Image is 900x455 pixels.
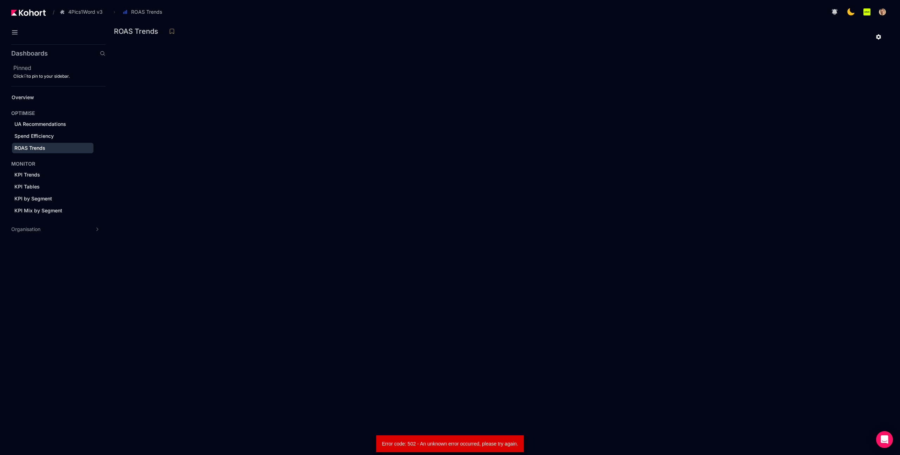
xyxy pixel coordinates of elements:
span: Spend Efficiency [14,133,54,139]
h2: Pinned [13,64,105,72]
img: logo_Lotum_Logo_20240521114851236074.png [863,8,870,15]
span: KPI Mix by Segment [14,207,62,213]
h3: ROAS Trends [114,28,162,35]
a: ROAS Trends [12,143,94,153]
span: KPI Tables [14,184,40,190]
div: Error code: 502 - An unknown error occurred, please try again. [376,435,521,452]
a: KPI Tables [12,181,94,192]
span: 4Pics1Word v3 [68,8,103,15]
span: Overview [12,94,34,100]
a: Spend Efficiency [12,131,94,141]
span: KPI by Segment [14,196,52,201]
span: ROAS Trends [131,8,162,15]
span: ROAS Trends [14,145,45,151]
span: KPI Trends [14,172,40,178]
div: Click to pin to your sidebar. [13,73,105,79]
img: Kohort logo [11,9,46,16]
div: Open Intercom Messenger [876,431,893,448]
span: / [47,8,54,16]
h4: OPTIMISE [11,110,35,117]
a: Overview [9,92,94,103]
span: › [112,9,117,15]
span: UA Recommendations [14,121,66,127]
a: UA Recommendations [12,119,94,129]
a: KPI Mix by Segment [12,205,94,216]
button: ROAS Trends [119,6,169,18]
h4: MONITOR [11,160,35,167]
a: KPI Trends [12,169,94,180]
button: 4Pics1Word v3 [56,6,110,18]
a: KPI by Segment [12,193,94,204]
h2: Dashboards [11,50,48,57]
span: Organisation [11,226,40,233]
